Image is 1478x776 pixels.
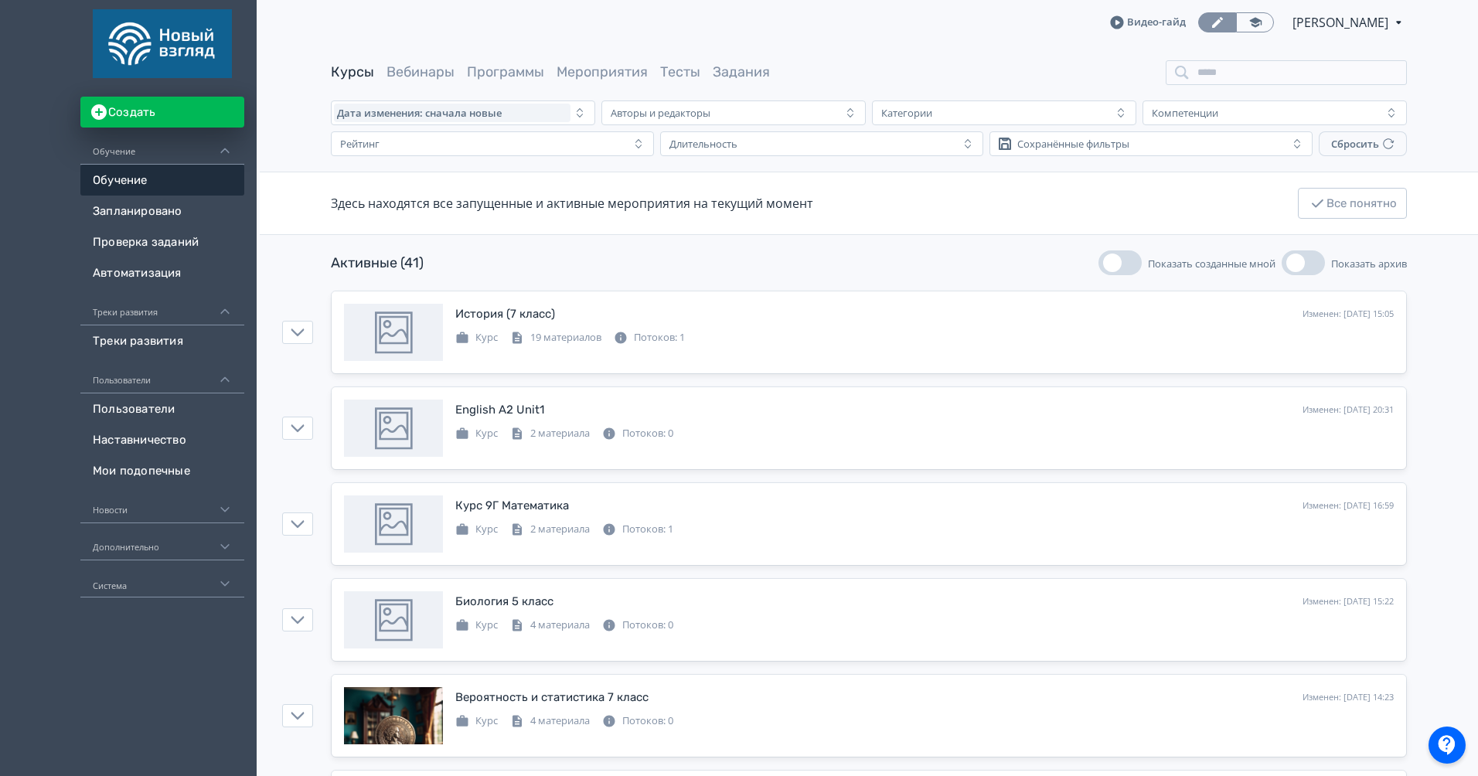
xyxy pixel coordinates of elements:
div: 4 материала [510,713,590,729]
span: Григорий Волчков [1292,13,1391,32]
div: Курс [455,618,498,633]
div: Система [80,560,244,597]
div: Потоков: 0 [602,426,673,441]
div: Курс 9Г Математика [455,497,569,515]
div: Здесь находятся все запущенные и активные мероприятия на текущий момент [331,194,813,213]
a: Задания [713,63,770,80]
div: Рейтинг [340,138,380,150]
div: English A2 Unit1 [455,401,544,419]
div: Изменен: [DATE] 14:23 [1303,691,1394,704]
button: Длительность [660,131,983,156]
a: Пользователи [80,393,244,424]
div: Потоков: 0 [602,618,673,633]
div: Изменен: [DATE] 15:22 [1303,595,1394,608]
div: Изменен: [DATE] 15:05 [1303,308,1394,321]
div: Дополнительно [80,523,244,560]
button: Сохранённые фильтры [989,131,1313,156]
a: Треки развития [80,325,244,356]
div: Курс [455,522,498,537]
div: Длительность [669,138,737,150]
a: Тесты [660,63,700,80]
a: Наставничество [80,424,244,455]
div: Авторы и редакторы [611,107,710,119]
button: Все понятно [1298,188,1407,219]
button: Рейтинг [331,131,654,156]
div: Сохранённые фильтры [1017,138,1129,150]
a: Курсы [331,63,374,80]
button: Категории [872,100,1136,125]
a: Обучение [80,165,244,196]
a: Проверка заданий [80,226,244,257]
div: Потоков: 1 [602,522,673,537]
img: https://files.teachbase.ru/system/account/58660/logo/medium-06d2db31b665f80610edcfcd78931e19.png [93,9,232,78]
div: Биология 5 класс [455,593,553,611]
div: Потоков: 0 [602,713,673,729]
div: 4 материала [510,618,590,633]
a: Запланировано [80,196,244,226]
div: Курс [455,330,498,345]
button: Дата изменения: сначала новые [331,100,595,125]
div: 19 материалов [510,330,601,345]
button: Компетенции [1143,100,1407,125]
div: Новости [80,486,244,523]
span: Показать архив [1331,257,1407,271]
a: Программы [467,63,544,80]
div: Изменен: [DATE] 20:31 [1303,403,1394,417]
div: Обучение [80,128,244,165]
a: Мои подопечные [80,455,244,486]
div: История (7 класс) [455,305,555,323]
div: Курс [455,713,498,729]
div: Категории [881,107,932,119]
a: Переключиться в режим ученика [1236,12,1274,32]
a: Мероприятия [557,63,648,80]
button: Авторы и редакторы [601,100,866,125]
div: Активные (41) [331,253,424,274]
div: Компетенции [1152,107,1218,119]
a: Автоматизация [80,257,244,288]
button: Сбросить [1319,131,1407,156]
span: Дата изменения: сначала новые [337,107,502,119]
button: Создать [80,97,244,128]
div: 2 материала [510,522,590,537]
div: Пользователи [80,356,244,393]
a: Вебинары [387,63,455,80]
div: Изменен: [DATE] 16:59 [1303,499,1394,512]
span: Показать созданные мной [1148,257,1275,271]
div: Треки развития [80,288,244,325]
div: Вероятность и статистика 7 класс [455,689,649,706]
div: 2 материала [510,426,590,441]
div: Потоков: 1 [614,330,685,345]
a: Видео-гайд [1110,15,1186,30]
div: Курс [455,426,498,441]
